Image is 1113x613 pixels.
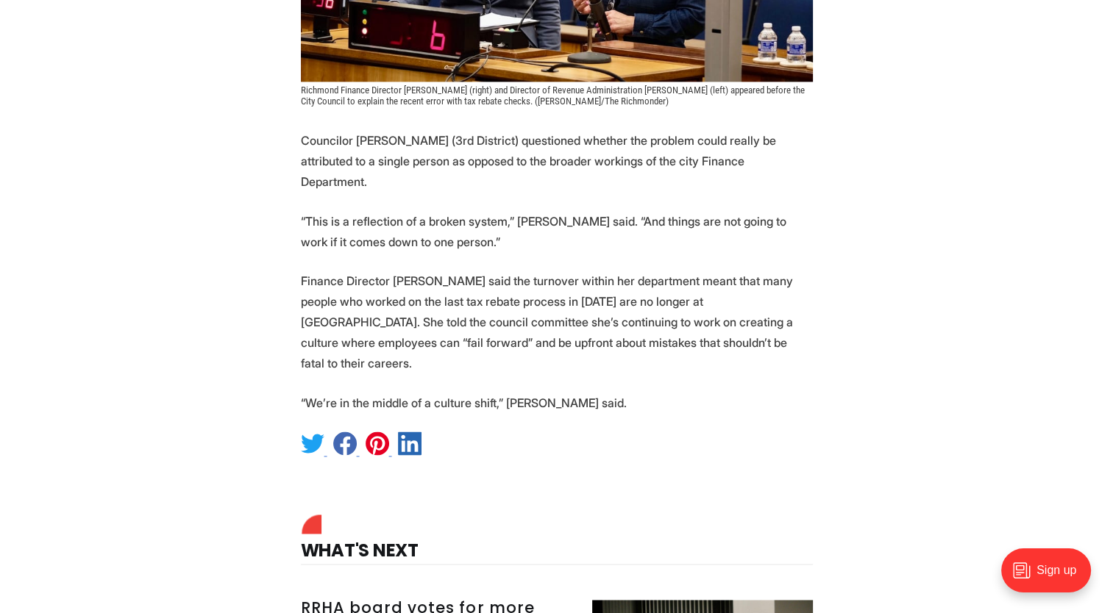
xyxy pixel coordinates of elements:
iframe: portal-trigger [989,541,1113,613]
p: “We’re in the middle of a culture shift,” [PERSON_NAME] said. [301,392,813,413]
p: Finance Director [PERSON_NAME] said the turnover within her department meant that many people who... [301,270,813,373]
p: “This is a reflection of a broken system,” [PERSON_NAME] said. “And things are not going to work ... [301,211,813,252]
p: Councilor [PERSON_NAME] (3rd District) questioned whether the problem could really be attributed ... [301,130,813,192]
span: Richmond Finance Director [PERSON_NAME] (right) and Director of Revenue Administration [PERSON_NA... [301,85,807,107]
h4: What's Next [301,518,813,564]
